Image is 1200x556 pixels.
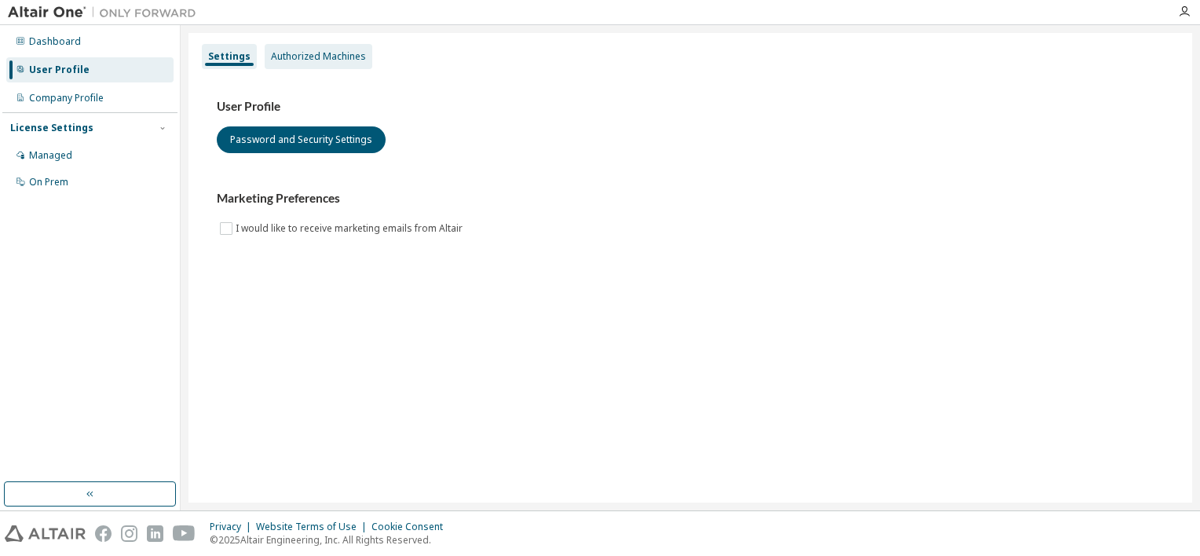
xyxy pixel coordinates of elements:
[210,533,452,547] p: © 2025 Altair Engineering, Inc. All Rights Reserved.
[29,176,68,188] div: On Prem
[271,50,366,63] div: Authorized Machines
[236,219,466,238] label: I would like to receive marketing emails from Altair
[217,191,1164,207] h3: Marketing Preferences
[8,5,204,20] img: Altair One
[210,521,256,533] div: Privacy
[371,521,452,533] div: Cookie Consent
[173,525,196,542] img: youtube.svg
[10,122,93,134] div: License Settings
[29,92,104,104] div: Company Profile
[147,525,163,542] img: linkedin.svg
[217,99,1164,115] h3: User Profile
[121,525,137,542] img: instagram.svg
[29,64,90,76] div: User Profile
[29,149,72,162] div: Managed
[5,525,86,542] img: altair_logo.svg
[95,525,112,542] img: facebook.svg
[217,126,386,153] button: Password and Security Settings
[256,521,371,533] div: Website Terms of Use
[29,35,81,48] div: Dashboard
[208,50,251,63] div: Settings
